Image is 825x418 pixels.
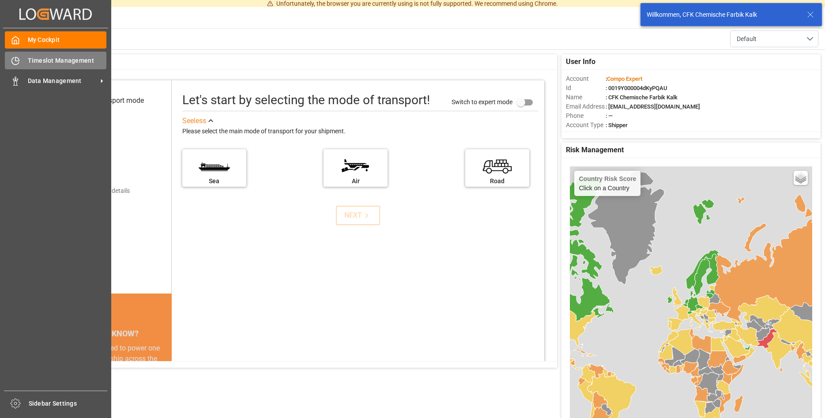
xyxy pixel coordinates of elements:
span: Switch to expert mode [452,98,512,105]
div: Let's start by selecting the mode of transport! [182,91,430,109]
span: Account Type [566,121,606,130]
span: User Info [566,56,595,67]
span: : CFK Chemische Farbik Kalk [606,94,678,101]
span: Compo Expert [607,75,642,82]
button: open menu [730,30,818,47]
span: Default [737,34,757,44]
span: Account [566,74,606,83]
div: NEXT [344,210,371,221]
span: Name [566,93,606,102]
h4: Country Risk Score [579,175,636,182]
span: Phone [566,111,606,121]
div: Click on a Country [579,175,636,192]
span: : [606,75,642,82]
div: See less [182,116,206,126]
span: Sidebar Settings [29,399,108,408]
span: Risk Management [566,145,624,155]
span: : [EMAIL_ADDRESS][DOMAIN_NAME] [606,103,700,110]
button: next slide / item [159,343,172,417]
div: Please select the main mode of transport for your shipment. [182,126,538,137]
div: Road [470,177,525,186]
span: Timeslot Management [28,56,107,65]
span: : 0019Y000004dKyPQAU [606,85,667,91]
span: : Shipper [606,122,628,128]
a: My Cockpit [5,31,106,49]
a: Timeslot Management [5,52,106,69]
span: Data Management [28,76,98,86]
span: : — [606,113,613,119]
span: Email Address [566,102,606,111]
div: Select transport mode [75,95,144,106]
a: Layers [794,171,808,185]
span: Id [566,83,606,93]
span: My Cockpit [28,35,107,45]
div: Air [328,177,383,186]
div: Willkommen, CFK Chemische Farbik Kalk [647,10,799,19]
button: NEXT [336,206,380,225]
div: Sea [187,177,242,186]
